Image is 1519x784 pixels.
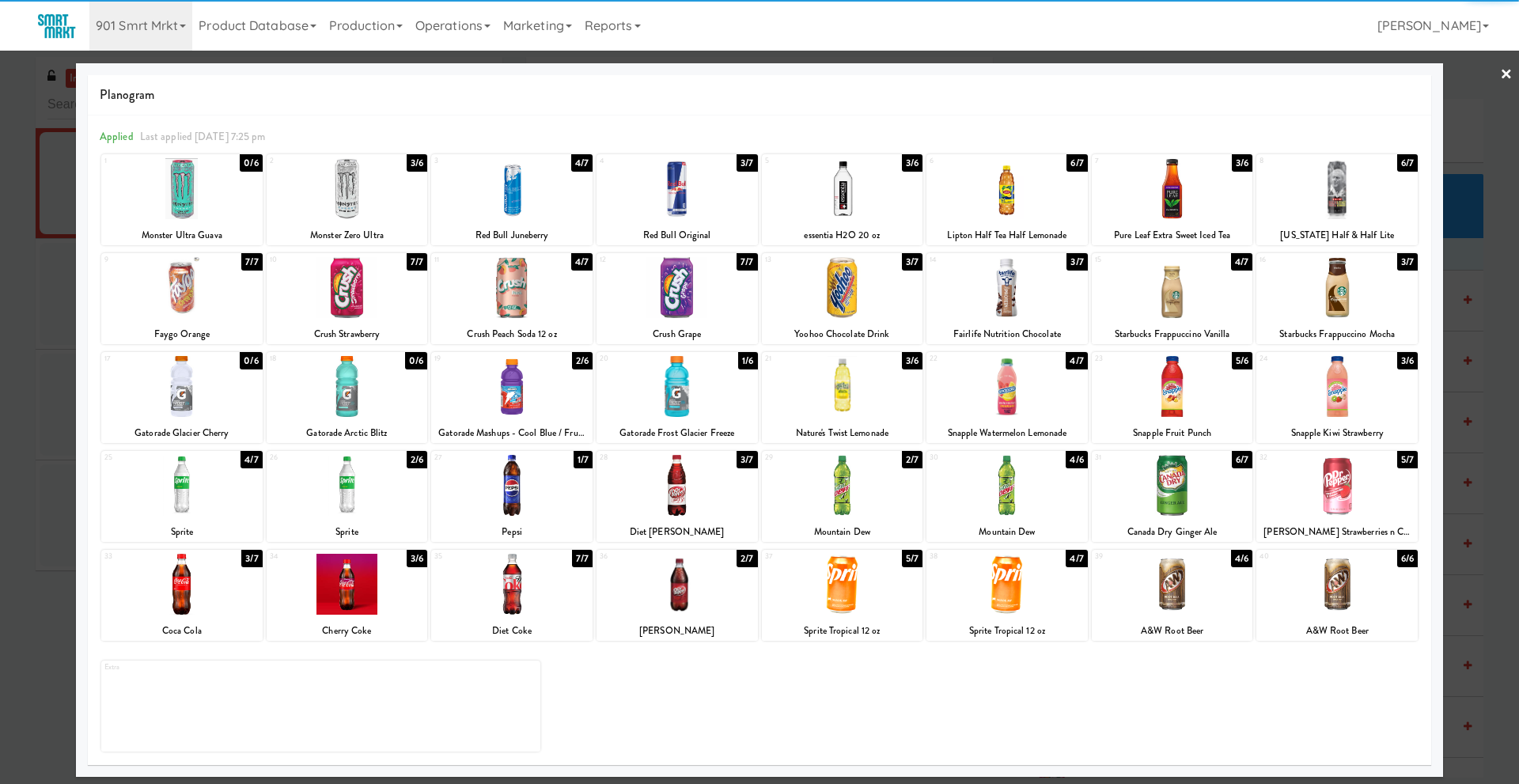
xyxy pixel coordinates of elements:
div: Diet [PERSON_NAME] [599,522,756,542]
div: 34 [270,550,347,563]
div: Crush Strawberry [269,324,426,344]
div: 3/6 [407,550,427,567]
div: Faygo Orange [104,324,260,344]
div: Gatorade Glacier Cherry [101,423,263,443]
div: 17 [104,352,182,365]
div: 3/7 [737,451,757,468]
div: 36 [600,550,677,563]
div: 283/7Diet [PERSON_NAME] [597,451,758,542]
div: 28 [600,451,677,464]
div: Pepsi [431,522,593,542]
div: 362/7[PERSON_NAME] [597,550,758,641]
div: Mountain Dew [926,522,1088,542]
div: Sprite Tropical 12 oz [764,621,921,641]
div: 0/6 [240,154,262,172]
div: 375/7Sprite Tropical 12 oz [762,550,923,641]
div: 7/7 [572,550,593,567]
div: Pepsi [434,522,590,542]
div: 9 [104,253,182,267]
div: Red Bull Original [597,225,758,245]
div: 6 [930,154,1007,168]
div: Faygo Orange [101,324,263,344]
div: [PERSON_NAME] [599,621,756,641]
div: 4/7 [571,154,593,172]
div: 19 [434,352,512,365]
div: 12 [600,253,677,267]
div: 2/7 [902,451,922,468]
div: 133/7Yoohoo Chocolate Drink [762,253,923,344]
div: Gatorade Arctic Blitz [269,423,426,443]
div: 23 [1095,352,1172,365]
div: A&W Root Beer [1259,621,1415,641]
div: Gatorade Frost Glacier Freeze [597,423,758,443]
div: 143/7Fairlife Nutrition Chocolate [926,253,1088,344]
div: 33 [104,550,182,563]
div: 107/7Crush Strawberry [267,253,428,344]
div: 5 [765,154,843,168]
div: Red Bull Juneberry [431,225,593,245]
div: Extra [104,661,320,674]
div: 3/6 [407,154,427,172]
span: Applied [100,129,134,144]
div: 3/6 [1397,352,1418,369]
div: Snapple Fruit Punch [1094,423,1251,443]
div: 27 [434,451,512,464]
div: Monster Ultra Guava [101,225,263,245]
div: 262/6Sprite [267,451,428,542]
div: [PERSON_NAME] Strawberries n Cream [1256,522,1418,542]
div: A&W Root Beer [1092,621,1253,641]
div: 22 [930,352,1007,365]
div: [US_STATE] Half & Half Lite [1256,225,1418,245]
div: 34/7Red Bull Juneberry [431,154,593,245]
div: Gatorade Arctic Blitz [267,423,428,443]
div: 40 [1260,550,1337,563]
div: Red Bull Juneberry [434,225,590,245]
div: Yoohoo Chocolate Drink [762,324,923,344]
div: 53/6essentia H2O 20 oz [762,154,923,245]
div: 3 [434,154,512,168]
div: 213/6Nature's Twist Lemonade [762,352,923,443]
div: 243/6Snapple Kiwi Strawberry [1256,352,1418,443]
div: 10 [270,253,347,267]
div: Coca Cola [101,621,263,641]
div: 86/7[US_STATE] Half & Half Lite [1256,154,1418,245]
div: 357/7Diet Coke [431,550,593,641]
div: Diet Coke [431,621,593,641]
div: 4/7 [1231,253,1252,271]
div: 343/6Cherry Coke [267,550,428,641]
div: Gatorade Mashups - Cool Blue / Fruit Punch 12 oz [434,423,590,443]
div: 394/6A&W Root Beer [1092,550,1253,641]
div: Snapple Watermelon Lemonade [929,423,1085,443]
div: Crush Grape [597,324,758,344]
div: Mountain Dew [764,522,921,542]
div: 23/6Monster Zero Ultra [267,154,428,245]
div: 304/6Mountain Dew [926,451,1088,542]
div: 4/7 [571,253,593,271]
div: 127/7Crush Grape [597,253,758,344]
div: 2 [270,154,347,168]
div: 235/6Snapple Fruit Punch [1092,352,1253,443]
div: 0/6 [405,352,427,369]
div: 29 [765,451,843,464]
div: 180/6Gatorade Arctic Blitz [267,352,428,443]
div: 37 [765,550,843,563]
div: 4/6 [1231,550,1252,567]
div: 163/7Starbucks Frappuccino Mocha [1256,253,1418,344]
div: Sprite Tropical 12 oz [926,621,1088,641]
div: 7/7 [241,253,262,271]
div: 333/7Coca Cola [101,550,263,641]
div: [PERSON_NAME] Strawberries n Cream [1259,522,1415,542]
div: 3/6 [902,352,922,369]
div: 39 [1095,550,1172,563]
div: 4/7 [241,451,262,468]
div: Snapple Kiwi Strawberry [1256,423,1418,443]
div: 18 [270,352,347,365]
div: 11 [434,253,512,267]
div: Pure Leaf Extra Sweet Iced Tea [1094,225,1251,245]
div: Gatorade Mashups - Cool Blue / Fruit Punch 12 oz [431,423,593,443]
div: 15 [1095,253,1172,267]
div: Mountain Dew [929,522,1085,542]
div: 30 [930,451,1007,464]
div: Yoohoo Chocolate Drink [764,324,921,344]
div: Starbucks Frappuccino Vanilla [1094,324,1251,344]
